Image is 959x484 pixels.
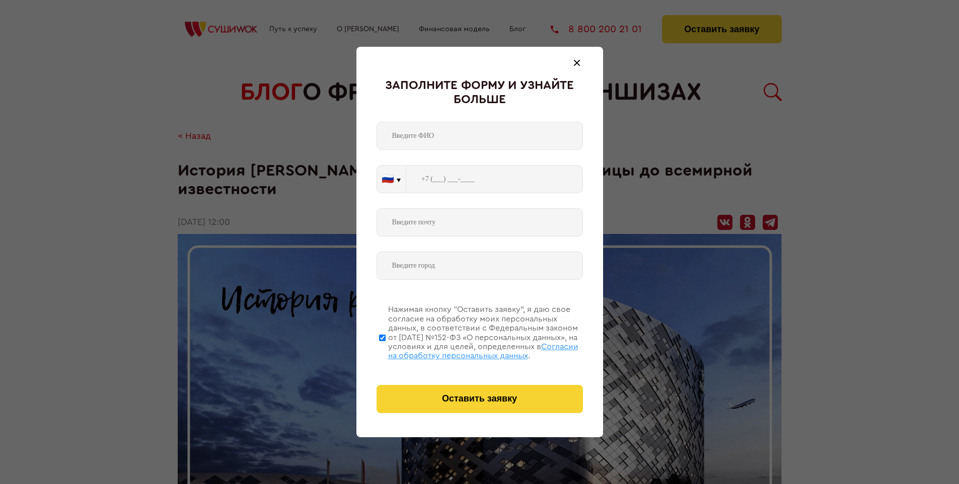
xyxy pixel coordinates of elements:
button: Оставить заявку [377,385,583,413]
input: Введите город [377,252,583,280]
span: Согласии на обработку персональных данных [388,343,578,360]
input: +7 (___) ___-____ [406,165,583,193]
input: Введите ФИО [377,122,583,150]
div: Нажимая кнопку “Оставить заявку”, я даю свое согласие на обработку моих персональных данных, в со... [388,305,583,360]
div: Заполните форму и узнайте больше [377,79,583,107]
input: Введите почту [377,208,583,236]
button: 🇷🇺 [377,166,406,193]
